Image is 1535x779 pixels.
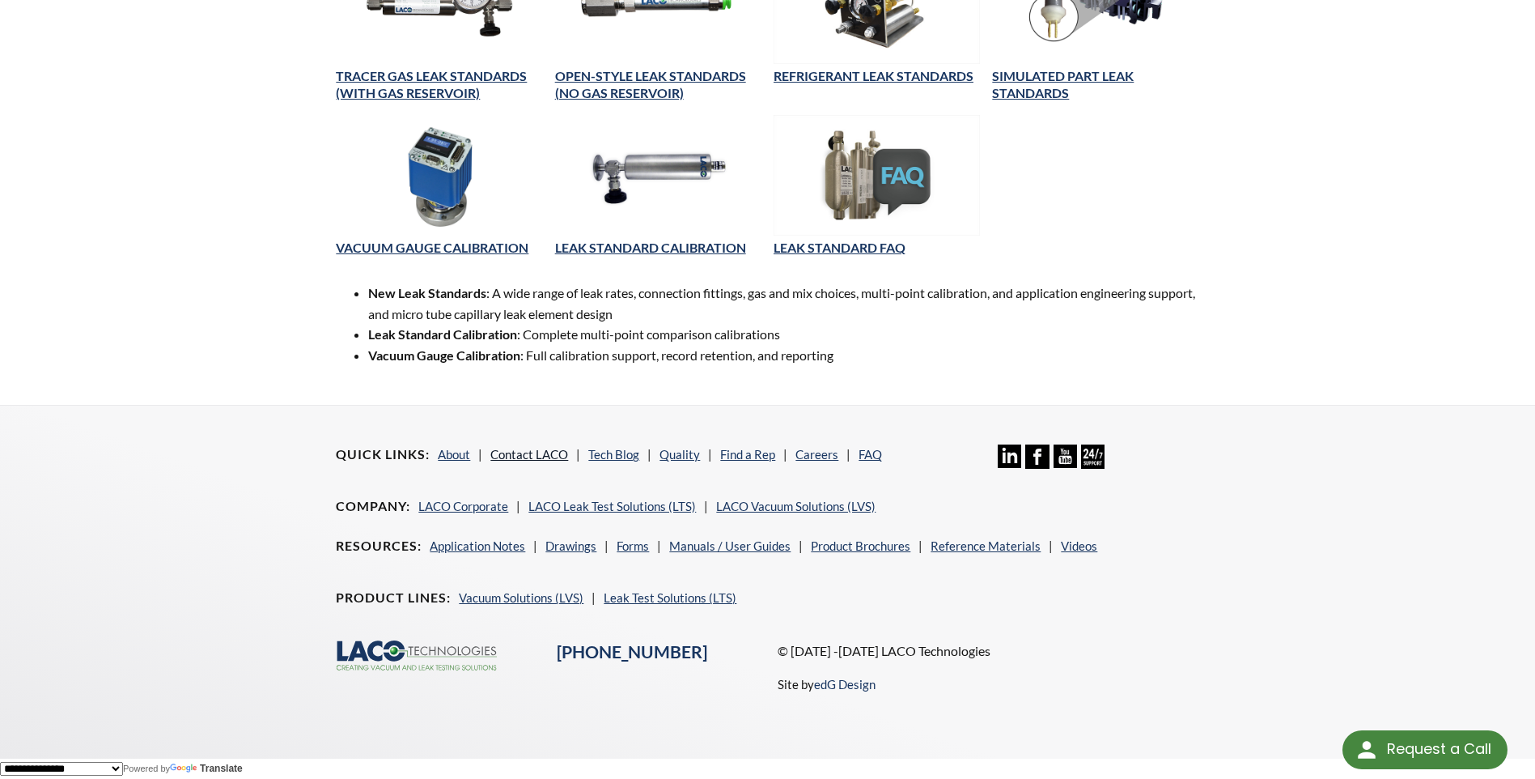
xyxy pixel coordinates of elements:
[720,447,775,462] a: Find a Rep
[555,240,746,255] a: LEAK STANDARD CALIBRATION
[170,764,200,774] img: Google Translate
[1387,730,1491,768] div: Request a Call
[459,590,583,605] a: Vacuum Solutions (LVS)
[438,447,470,462] a: About
[811,538,910,553] a: Product Brochures
[557,641,707,662] a: [PHONE_NUMBER]
[778,641,1199,662] p: © [DATE] -[DATE] LACO Technologies
[368,283,1198,324] li: : A wide range of leak rates, connection fittings, gas and mix choices, multi-point calibration, ...
[368,345,1198,366] li: : Full calibration support, record retention, and reporting
[368,324,1198,345] li: : Complete multi-point comparison calibrations
[336,590,451,607] h4: Product Lines
[795,447,838,462] a: Careers
[368,285,486,300] strong: New Leak Standards
[555,115,761,236] img: Leak Standard Calibration image
[774,68,973,83] a: REFRIGERANT LEAK STANDARDS
[545,538,596,553] a: Drawings
[555,68,746,100] a: OPEN-STYLE LEAK STANDARDS (NO GAS RESERVOIR)
[336,68,527,100] a: TRACER GAS LEAK STANDARDS (WITH GAS RESERVOIR)
[814,677,876,692] a: edG Design
[859,447,882,462] a: FAQ
[336,446,430,463] h4: Quick Links
[716,499,876,513] a: LACO Vacuum Solutions (LVS)
[418,499,508,513] a: LACO Corporate
[617,538,649,553] a: Forms
[336,498,410,515] h4: Company
[336,115,542,236] img: Vacuum Gauge Calibration image
[336,538,422,555] h4: Resources
[992,68,1134,100] a: SIMULATED PART LEAK STANDARDS
[1061,538,1097,553] a: Videos
[490,447,568,462] a: Contact LACO
[604,590,736,605] a: Leak Test Solutions (LTS)
[528,499,696,513] a: LACO Leak Test Solutions (LTS)
[778,675,876,694] p: Site by
[931,538,1041,553] a: Reference Materials
[368,326,517,342] strong: Leak Standard Calibration
[774,240,905,255] a: LEAK STANDARD FAQ
[588,447,639,462] a: Tech Blog
[336,240,528,255] a: VACUUM GAUGE CALIBRATION
[170,763,243,774] a: Translate
[1354,737,1380,763] img: round button
[1081,445,1105,468] img: 24/7 Support Icon
[669,538,791,553] a: Manuals / User Guides
[659,447,700,462] a: Quality
[430,538,525,553] a: Application Notes
[368,347,520,363] strong: Vacuum Gauge Calibration
[1342,730,1507,769] div: Request a Call
[1081,457,1105,471] a: 24/7 Support
[774,115,980,236] img: FAQ image showing leak standard examples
